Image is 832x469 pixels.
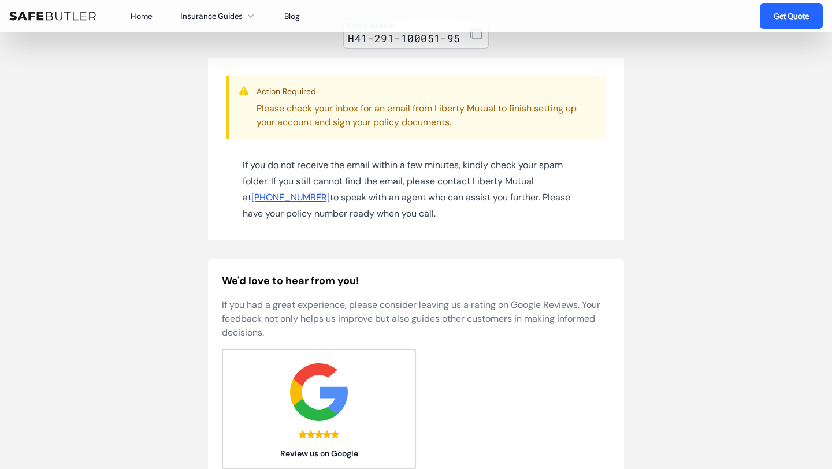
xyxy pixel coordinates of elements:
[9,12,96,21] img: SafeButler Text Logo
[760,3,823,29] a: Get Quote
[222,448,415,459] span: Review us on Google
[243,157,589,222] p: If you do not receive the email within a few minutes, kindly check your spam folder. If you still...
[180,9,257,23] button: Insurance Guides
[257,85,596,97] h3: Action Required
[222,349,416,469] a: Review us on Google
[222,298,610,340] p: If you had a great experience, please consider leaving us a rating on Google Reviews. Your feedba...
[290,363,348,421] img: google.svg
[299,430,339,438] div: 5.0
[348,30,460,46] div: H41-291-100051-95
[131,11,153,21] a: Home
[257,102,596,129] p: Please check your inbox for an email from Liberty Mutual to finish setting up your account and si...
[251,191,330,203] a: [PHONE_NUMBER]
[284,11,300,21] a: Blog
[222,273,610,289] h2: We'd love to hear from you!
